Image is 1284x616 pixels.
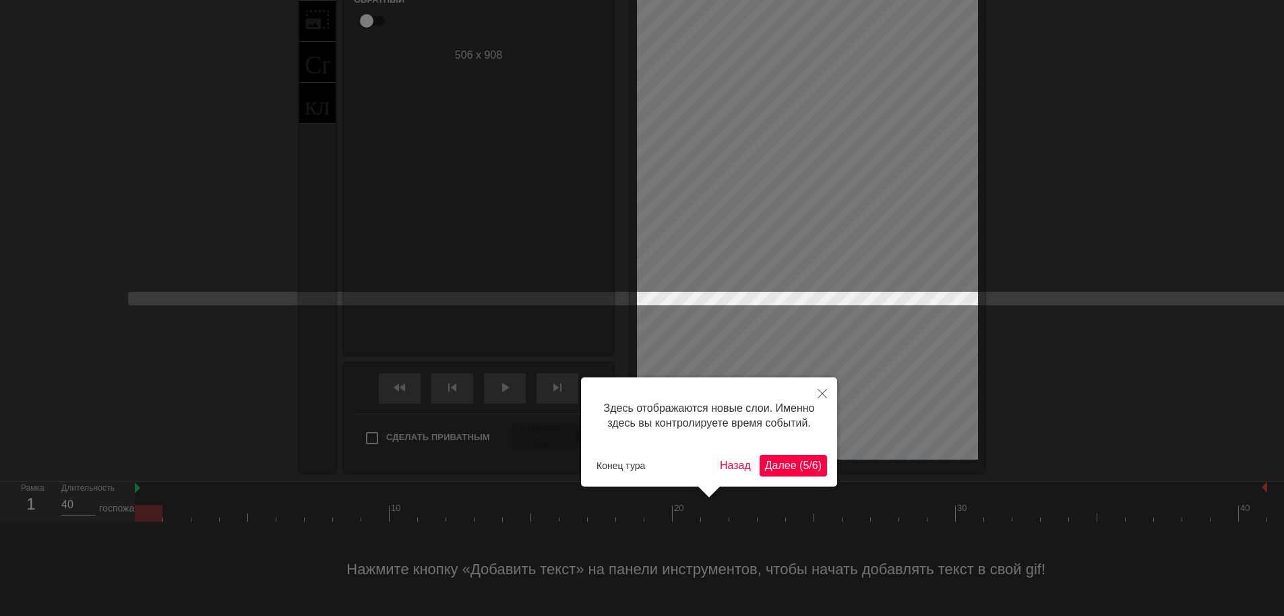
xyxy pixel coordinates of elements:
button: Назад [714,455,756,476]
div: Здесь отображаются новые слои. Именно здесь вы контролируете время событий. [591,388,827,445]
button: Следующий [760,455,827,476]
button: Закрывать [807,377,837,408]
button: Конец тура [591,456,650,476]
span: Далее (5/6) [765,460,822,471]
